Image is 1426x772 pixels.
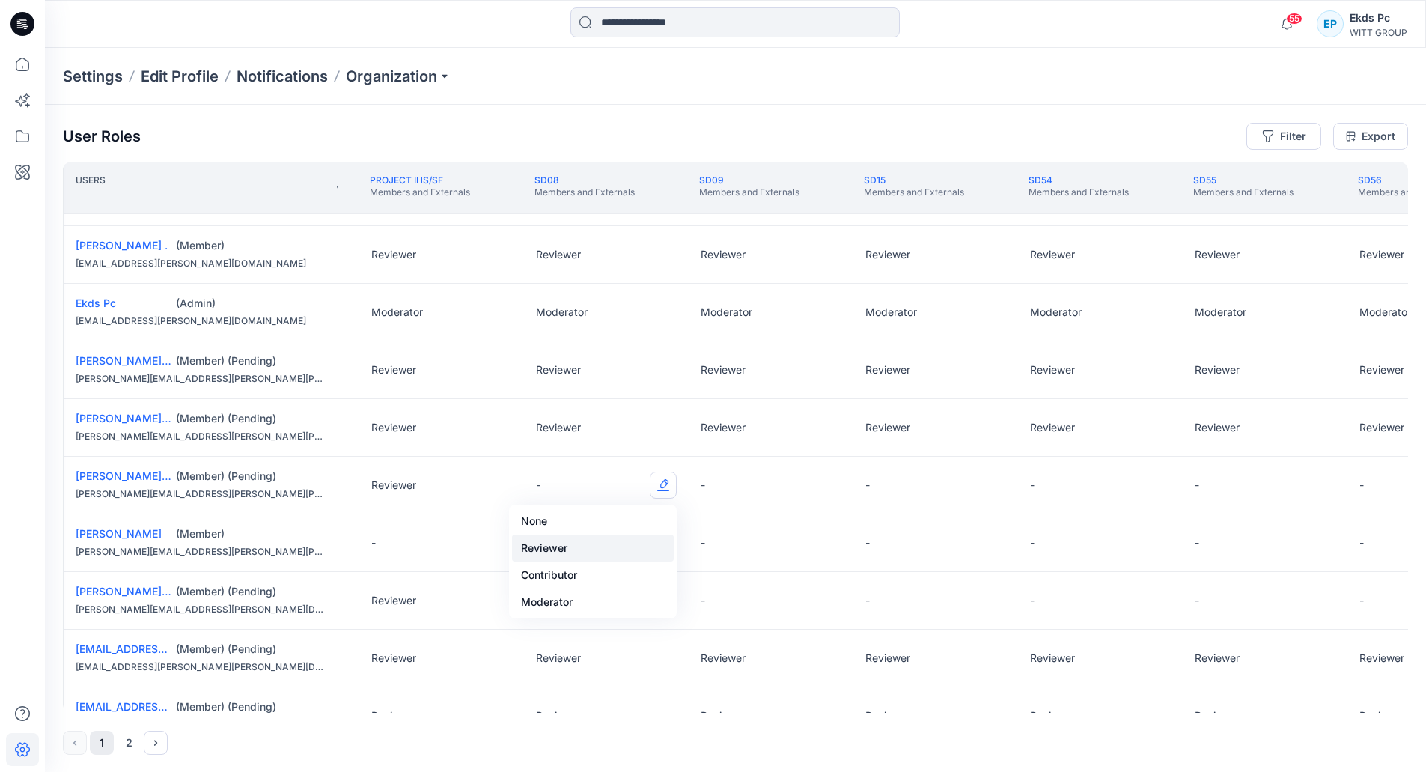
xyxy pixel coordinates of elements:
[144,731,168,755] button: Next
[865,651,910,666] p: Reviewer
[76,239,168,252] a: [PERSON_NAME] .
[1030,593,1035,608] p: -
[1350,9,1407,27] div: Ekds Pc
[864,186,964,198] p: Members and Externals
[701,651,746,666] p: Reviewer
[512,562,674,589] button: Contributor
[1358,174,1382,186] a: SD56
[1030,247,1075,262] p: Reviewer
[536,478,540,493] p: -
[76,602,326,617] div: [PERSON_NAME][EMAIL_ADDRESS][PERSON_NAME][DOMAIN_NAME]
[1333,123,1408,150] a: Export
[63,127,141,145] p: User Roles
[1195,708,1240,723] p: Reviewer
[1195,593,1199,608] p: -
[1193,174,1216,186] a: SD55
[865,708,910,723] p: Reviewer
[1359,420,1404,435] p: Reviewer
[1030,362,1075,377] p: Reviewer
[536,362,581,377] p: Reviewer
[176,238,326,253] div: (Member)
[701,362,746,377] p: Reviewer
[176,699,326,714] div: (Member) (Pending)
[1359,478,1364,493] p: -
[536,708,581,723] p: Reviewer
[371,478,416,493] p: Reviewer
[701,478,705,493] p: -
[701,420,746,435] p: Reviewer
[141,66,219,87] a: Edit Profile
[701,593,705,608] p: -
[76,544,326,559] div: [PERSON_NAME][EMAIL_ADDRESS][PERSON_NAME][PERSON_NAME][DOMAIN_NAME]
[1030,535,1035,550] p: -
[1195,420,1240,435] p: Reviewer
[865,478,870,493] p: -
[865,247,910,262] p: Reviewer
[76,429,326,444] div: [PERSON_NAME][EMAIL_ADDRESS][PERSON_NAME][PERSON_NAME][DOMAIN_NAME]
[176,584,326,599] div: (Member) (Pending)
[1195,247,1240,262] p: Reviewer
[1317,10,1344,37] div: EP
[1359,535,1364,550] p: -
[1359,305,1411,320] p: Moderator
[699,186,799,198] p: Members and Externals
[176,296,326,311] div: (Admin)
[534,186,635,198] p: Members and Externals
[1030,708,1075,723] p: Reviewer
[650,472,677,499] button: Edit Role
[76,412,514,425] a: [PERSON_NAME][EMAIL_ADDRESS][PERSON_NAME][PERSON_NAME][DOMAIN_NAME]
[1193,186,1294,198] p: Members and Externals
[63,66,123,87] p: Settings
[1350,27,1407,38] div: WITT GROUP
[699,174,724,186] a: SD09
[117,731,141,755] button: 2
[1359,362,1404,377] p: Reviewer
[865,362,910,377] p: Reviewer
[1195,651,1240,666] p: Reviewer
[536,420,581,435] p: Reviewer
[701,247,746,262] p: Reviewer
[371,247,416,262] p: Reviewer
[76,174,106,201] p: Users
[76,297,116,309] a: Ekds Pc
[1359,708,1404,723] p: Reviewer
[371,651,416,666] p: Reviewer
[371,593,416,608] p: Reviewer
[370,186,470,198] p: Members and Externals
[865,535,870,550] p: -
[512,535,674,562] button: Reviewer
[176,411,326,426] div: (Member) (Pending)
[1195,478,1199,493] p: -
[1195,362,1240,377] p: Reviewer
[1359,593,1364,608] p: -
[371,708,416,723] p: Reviewer
[1286,13,1302,25] span: 55
[237,66,328,87] a: Notifications
[536,305,588,320] p: Moderator
[534,174,559,186] a: SD08
[1030,305,1082,320] p: Moderator
[370,174,443,186] a: Project IHS/SF
[1029,174,1052,186] a: SD54
[76,487,326,502] div: [PERSON_NAME][EMAIL_ADDRESS][PERSON_NAME][PERSON_NAME][DOMAIN_NAME]
[76,469,514,482] a: [PERSON_NAME][EMAIL_ADDRESS][PERSON_NAME][PERSON_NAME][DOMAIN_NAME]
[512,508,674,535] button: None
[1029,186,1129,198] p: Members and Externals
[176,469,326,484] div: (Member) (Pending)
[371,535,376,550] p: -
[76,314,326,329] div: [EMAIL_ADDRESS][PERSON_NAME][DOMAIN_NAME]
[701,305,752,320] p: Moderator
[1195,305,1246,320] p: Moderator
[1195,535,1199,550] p: -
[76,527,162,540] a: [PERSON_NAME]
[701,708,746,723] p: Reviewer
[865,305,917,320] p: Moderator
[76,642,428,655] a: [EMAIL_ADDRESS][PERSON_NAME][PERSON_NAME][DOMAIN_NAME]
[371,305,423,320] p: Moderator
[1030,478,1035,493] p: -
[1246,123,1321,150] button: Filter
[536,247,581,262] p: Reviewer
[865,593,870,608] p: -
